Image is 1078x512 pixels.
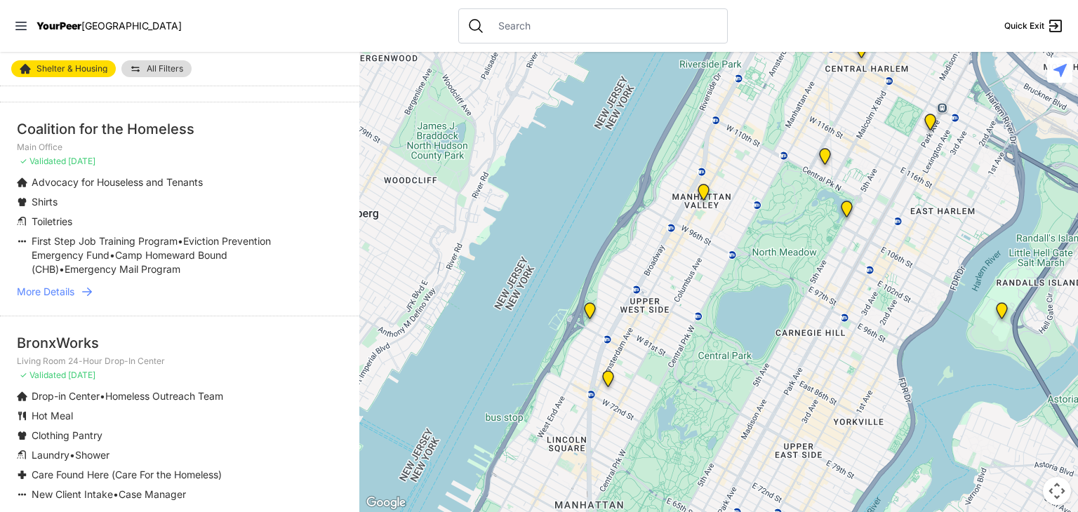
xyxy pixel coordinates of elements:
span: Shirts [32,196,58,208]
p: Main Office [17,142,342,153]
span: ✓ Validated [20,156,66,166]
span: Shelter & Housing [36,65,107,73]
a: Open this area in Google Maps (opens a new window) [363,494,409,512]
span: [GEOGRAPHIC_DATA] [81,20,182,32]
span: Laundry [32,449,69,461]
a: Shelter & Housing [11,60,116,77]
span: Advocacy for Houseless and Tenants [32,176,203,188]
span: ✓ Validated [20,370,66,380]
span: Quick Exit [1004,20,1044,32]
span: Care Found Here (Care For the Homeless) [32,469,222,480]
span: Toiletries [32,215,72,227]
span: YourPeer [36,20,81,32]
div: Uptown/Harlem DYCD Youth Drop-in Center [853,41,870,64]
span: • [109,249,115,261]
span: • [178,235,183,247]
span: [DATE] [68,370,95,380]
span: Shower [75,449,109,461]
a: Quick Exit [1004,18,1064,34]
div: BronxWorks [17,333,342,353]
span: • [100,390,105,402]
a: YourPeer[GEOGRAPHIC_DATA] [36,22,182,30]
div: Bailey House, Inc. [921,114,939,136]
span: New Client Intake [32,488,113,500]
div: Hamilton Senior Center [599,370,617,393]
div: 820 MRT Residential Chemical Dependence Treatment Program [816,148,834,170]
span: Clothing Pantry [32,429,102,441]
span: Camp Homeward Bound (CHB) [32,249,227,275]
span: First Step Job Training Program [32,235,178,247]
div: Trinity Lutheran Church [695,184,712,206]
span: More Details [17,285,74,299]
div: Administrative Office, No Walk-Ins [581,302,599,325]
button: Map camera controls [1043,477,1071,505]
span: Drop-in Center [32,390,100,402]
a: All Filters [121,60,192,77]
img: Google [363,494,409,512]
span: Homeless Outreach Team [105,390,223,402]
div: Coalition for the Homeless [17,119,342,139]
a: More Details [17,285,342,299]
span: • [59,263,65,275]
span: Hot Meal [32,410,73,422]
span: • [113,488,119,500]
span: • [69,449,75,461]
span: Case Manager [119,488,186,500]
span: All Filters [147,65,183,73]
p: Living Room 24-Hour Drop-In Center [17,356,342,367]
div: Keener Men's Shelter [993,302,1011,325]
span: Emergency Mail Program [65,263,180,275]
input: Search [490,19,719,33]
span: [DATE] [68,156,95,166]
